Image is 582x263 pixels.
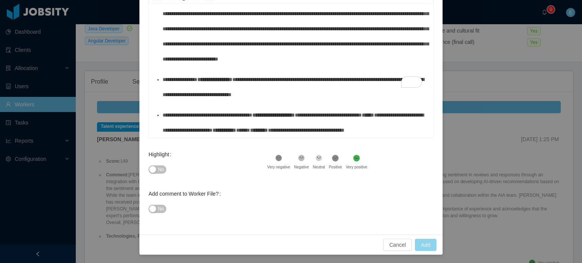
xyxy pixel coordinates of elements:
button: Add [415,239,436,251]
div: Negative [294,164,309,170]
span: No [158,166,164,173]
div: Very negative [267,164,290,170]
span: No [158,205,164,213]
div: Positive [329,164,342,170]
label: Highlight [149,151,174,157]
button: Cancel [383,239,412,251]
label: Add comment to Worker File? [149,191,224,197]
div: Very positive [346,164,368,170]
button: Highlight [149,165,166,174]
button: Add comment to Worker File? [149,205,166,213]
div: Neutral [313,164,325,170]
